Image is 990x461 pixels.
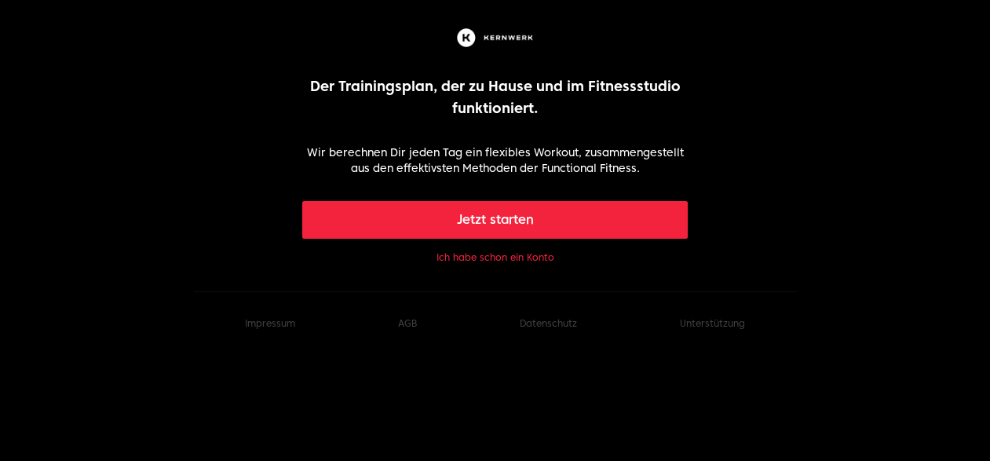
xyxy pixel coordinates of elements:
a: Datenschutz [520,317,577,329]
font: Ich habe schon ein Konto [437,251,554,263]
font: Der Trainingsplan, der zu Hause und im Fitnessstudio funktioniert. [310,78,681,116]
font: Unterstützung [680,317,745,329]
button: Ich habe schon ein Konto [437,251,554,264]
img: Kernwerk® [454,25,537,50]
a: AGB [398,317,417,329]
font: Wir berechnen Dir jeden Tag ein flexibles Workout, zusammengestellt aus den effektivsten Methoden... [307,146,684,174]
font: Jetzt starten [457,212,534,227]
button: Unterstützung [680,317,745,330]
a: Impressum [245,317,295,329]
button: Jetzt starten [302,201,688,239]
